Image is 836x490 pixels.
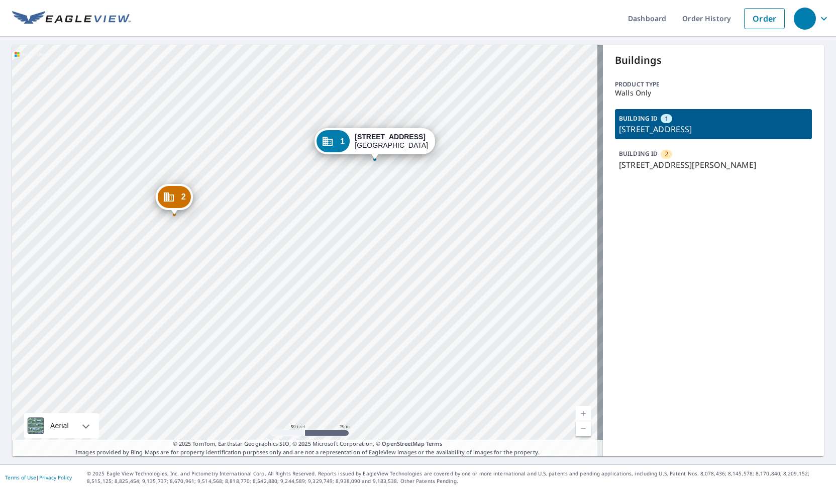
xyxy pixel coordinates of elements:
div: [GEOGRAPHIC_DATA] [355,133,428,150]
a: Terms of Use [5,474,36,481]
p: Product type [615,80,812,89]
span: © 2025 TomTom, Earthstar Geographics SIO, © 2025 Microsoft Corporation, © [173,440,443,448]
a: Terms [426,440,443,447]
p: | [5,474,72,480]
p: © 2025 Eagle View Technologies, Inc. and Pictometry International Corp. All Rights Reserved. Repo... [87,470,831,485]
span: 1 [340,138,345,145]
div: Aerial [47,413,72,438]
div: Aerial [24,413,99,438]
div: Dropped pin, building 1, Commercial property, 3625 Welsh Rd Willow Grove, PA 19090 [315,128,435,159]
p: Buildings [615,53,812,68]
p: BUILDING ID [619,114,658,123]
p: Walls Only [615,89,812,97]
span: 2 [181,193,186,201]
p: [STREET_ADDRESS][PERSON_NAME] [619,159,808,171]
a: OpenStreetMap [382,440,424,447]
p: Images provided by Bing Maps are for property identification purposes only and are not a represen... [12,440,603,456]
a: Privacy Policy [39,474,72,481]
img: EV Logo [12,11,131,26]
p: [STREET_ADDRESS] [619,123,808,135]
span: 2 [665,149,668,159]
p: BUILDING ID [619,149,658,158]
a: Current Level 19, Zoom In [576,406,591,421]
span: 1 [665,114,668,124]
a: Order [744,8,785,29]
a: Current Level 19, Zoom Out [576,421,591,436]
strong: [STREET_ADDRESS] [355,133,426,141]
div: Dropped pin, building 2, Commercial property, 2100 Carlson Dr Willow Grove, PA 19090 [156,184,193,215]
